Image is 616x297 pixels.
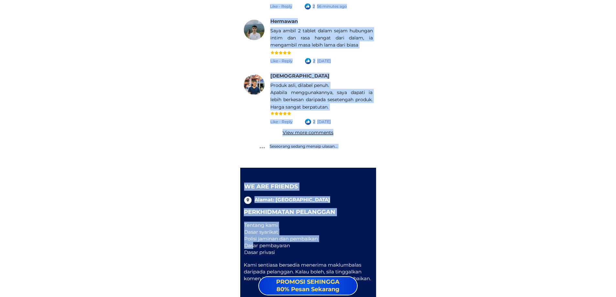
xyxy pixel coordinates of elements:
[317,58,331,63] font: [DATE]
[270,90,373,110] font: Apabila menggunakannya, saya dapati ia lebih berkesan daripada sesetengah produk. Harga sangat be...
[313,119,315,124] font: 2
[276,286,340,293] font: 80% Pesan Sekarang
[244,183,298,190] font: We are friends
[244,249,275,255] font: Dasar privasi
[270,4,292,9] font: Like - Reply
[313,58,315,63] font: 2
[244,236,318,242] font: Polisi jaminan dan pembaikan
[244,222,278,228] font: Tentang kami
[313,4,315,9] font: 2
[270,58,293,63] font: Like - Reply
[244,262,371,281] font: Kami sentiasa bersedia menerima maklumbalas daripada pelanggan. Kalau boleh, sila tinggalkan kome...
[244,242,290,249] font: Dasar pembayaran
[270,18,298,24] font: Hermawan
[270,73,330,79] font: [DEMOGRAPHIC_DATA]
[276,278,340,285] font: PROMOSI SEHINGGA
[270,28,373,48] font: Saya ambil 2 tablet dalam sejam hubungan intim dan rasa hangat dari dalam, ia mengambil masa lebi...
[270,144,338,149] font: Seseorang sedang menaip ulasan...
[270,82,329,88] font: Produk asli, dilabel penuh.
[254,196,330,203] font: Alamat: [GEOGRAPHIC_DATA]
[270,119,293,124] font: Like - Reply
[317,4,347,9] font: 56 minutes ago
[283,130,333,135] font: View more comments
[317,119,331,124] font: [DATE]
[244,229,278,235] font: Dasar syarikat
[244,208,335,216] font: Perkhidmatan Pelanggan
